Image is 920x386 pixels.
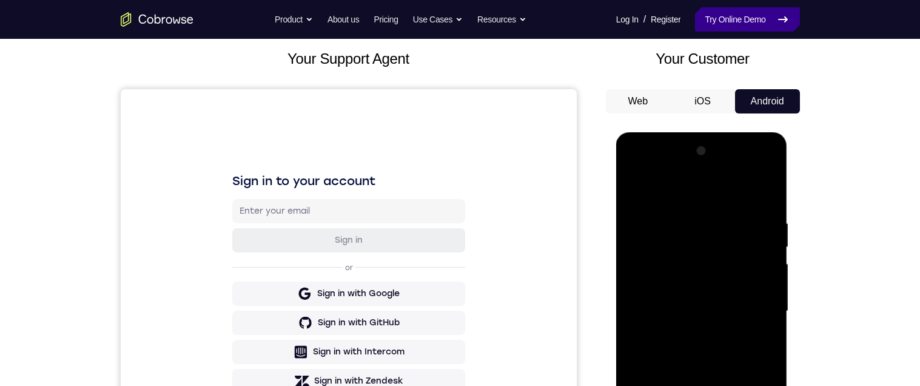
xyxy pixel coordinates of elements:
[606,48,800,70] h2: Your Customer
[196,198,279,211] div: Sign in with Google
[222,174,235,183] p: or
[374,7,398,32] a: Pricing
[112,222,344,246] button: Sign in with GitHub
[327,7,359,32] a: About us
[197,228,279,240] div: Sign in with GitHub
[121,12,193,27] a: Go to the home page
[616,7,639,32] a: Log In
[670,89,735,113] button: iOS
[606,89,671,113] button: Web
[112,314,344,323] p: Don't have an account?
[193,286,283,298] div: Sign in with Zendesk
[643,12,646,27] span: /
[275,7,313,32] button: Product
[735,89,800,113] button: Android
[112,192,344,217] button: Sign in with Google
[112,280,344,304] button: Sign in with Zendesk
[205,314,291,323] a: Create a new account
[477,7,526,32] button: Resources
[192,257,284,269] div: Sign in with Intercom
[413,7,463,32] button: Use Cases
[695,7,799,32] a: Try Online Demo
[651,7,680,32] a: Register
[112,251,344,275] button: Sign in with Intercom
[121,48,577,70] h2: Your Support Agent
